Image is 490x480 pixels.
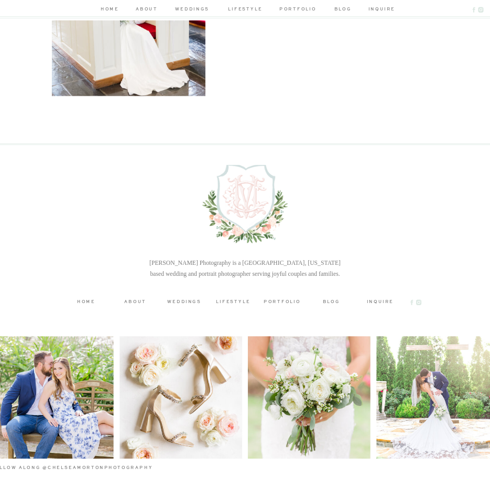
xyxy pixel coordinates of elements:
a: inquire [362,298,398,305]
a: lifestyle [226,6,265,14]
a: about [134,6,159,14]
a: home [68,298,104,305]
a: portfolio [264,298,300,305]
a: blog [331,6,354,14]
a: portfolio [278,6,317,14]
a: weddings [166,298,202,305]
a: home [99,6,121,14]
a: about [117,298,154,305]
a: inquire [368,6,391,14]
a: lifestyle [215,298,252,305]
a: blog [313,298,350,305]
a: weddings [173,6,212,14]
p: [PERSON_NAME] Photography is a [GEOGRAPHIC_DATA], [US_STATE] based wedding and portrait photograp... [147,258,342,282]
